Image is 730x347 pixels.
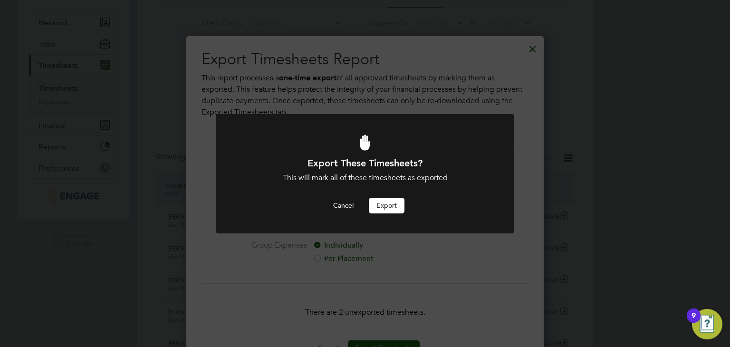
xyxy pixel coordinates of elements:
[241,157,489,169] h1: Export These Timesheets?
[369,198,404,213] button: Export
[692,309,722,339] button: Open Resource Center, 9 new notifications
[241,173,489,183] div: This will mark all of these timesheets as exported
[326,198,361,213] button: Cancel
[692,316,696,328] div: 9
